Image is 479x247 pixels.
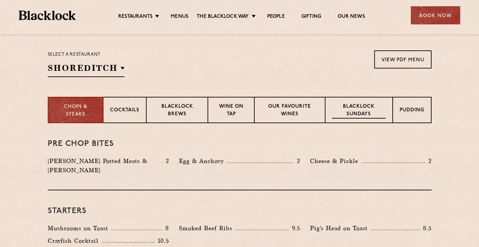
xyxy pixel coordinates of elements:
[48,207,432,215] h3: Starters
[55,103,96,118] p: Chops & Steaks
[374,50,432,69] a: View PDF Menu
[289,224,300,233] p: 9.5
[294,157,300,165] p: 2
[162,157,169,165] p: 2
[118,14,153,21] a: Restaurants
[310,156,361,166] p: Cheese & Pickle
[48,224,111,233] p: Mushrooms on Toast
[19,11,76,20] img: BL_Textured_Logo-footer-cropped.svg
[261,103,318,119] p: Our favourite wines
[48,156,162,175] p: [PERSON_NAME] Potted Meats & [PERSON_NAME]
[197,14,249,21] a: The Blacklock Way
[153,103,201,119] p: Blacklock Brews
[310,224,371,233] p: Pig's Head on Toast
[171,14,188,21] a: Menus
[301,14,321,21] a: Gifting
[155,236,169,245] p: 10.5
[425,157,432,165] p: 2
[179,156,227,166] p: Egg & Anchovy
[332,103,385,119] p: Blacklock Sundays
[48,62,125,77] h2: Shoreditch
[215,103,247,119] p: Wine on Tap
[420,224,432,233] p: 8.5
[48,236,102,245] p: Crayfish Cocktail
[48,140,432,148] h3: Pre Chop Bites
[400,107,424,115] p: Pudding
[267,14,285,21] a: People
[179,224,236,233] p: Smoked Beef Ribs
[162,224,169,233] p: 8
[338,14,365,21] a: Our News
[48,50,125,59] p: Select a restaurant
[110,107,139,115] p: Cocktails
[411,6,460,24] div: Book Now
